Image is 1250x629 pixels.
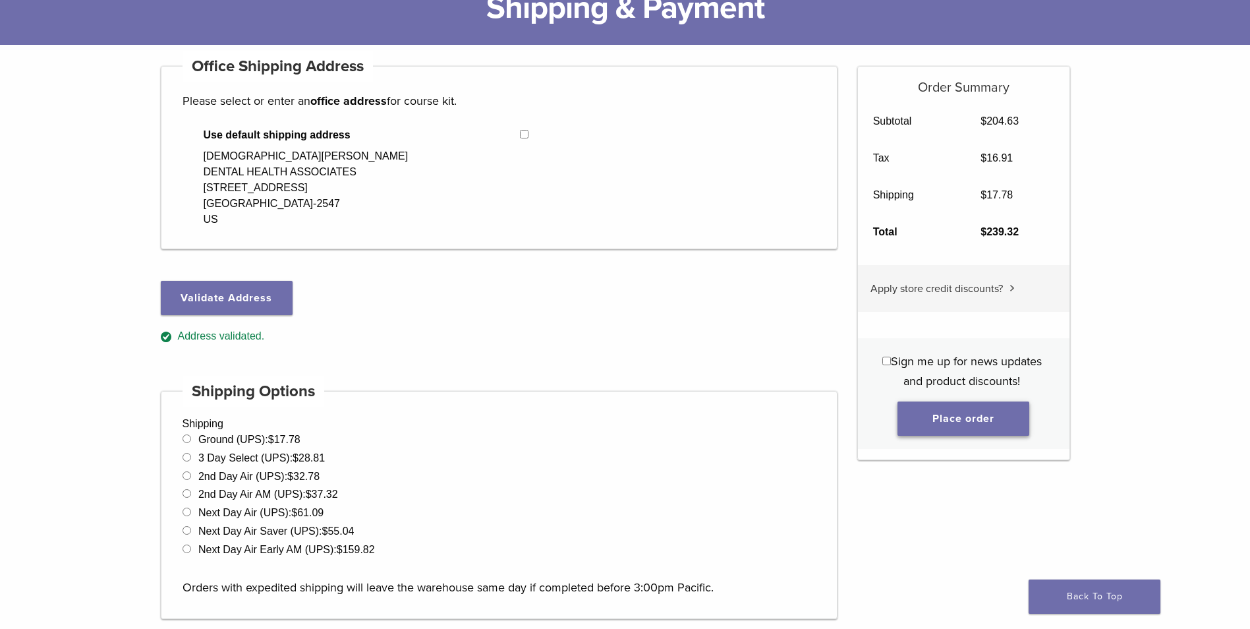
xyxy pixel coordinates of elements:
th: Subtotal [858,103,966,140]
bdi: 17.78 [980,189,1013,200]
h4: Shipping Options [183,376,325,407]
span: Use default shipping address [204,127,521,143]
bdi: 16.91 [980,152,1013,164]
span: $ [293,452,298,464]
p: Orders with expedited shipping will leave the warehouse same day if completed before 3:00pm Pacific. [183,558,816,597]
bdi: 204.63 [980,115,1019,127]
bdi: 159.82 [337,544,375,555]
bdi: 55.04 [322,525,355,537]
bdi: 17.78 [268,434,300,445]
span: $ [268,434,274,445]
label: Next Day Air Early AM (UPS): [198,544,375,555]
div: Address validated. [161,328,838,345]
bdi: 61.09 [291,507,324,518]
h4: Office Shipping Address [183,51,374,82]
img: caret.svg [1009,285,1015,291]
h5: Order Summary [858,67,1069,96]
bdi: 28.81 [293,452,325,464]
div: [DEMOGRAPHIC_DATA][PERSON_NAME] DENTAL HEALTH ASSOCIATES [STREET_ADDRESS] [GEOGRAPHIC_DATA]-2547 US [204,148,409,227]
bdi: 239.32 [980,226,1019,237]
th: Tax [858,140,966,177]
label: 2nd Day Air AM (UPS): [198,489,338,500]
bdi: 37.32 [306,489,338,500]
label: 3 Day Select (UPS): [198,452,325,464]
label: Ground (UPS): [198,434,300,445]
label: Next Day Air Saver (UPS): [198,525,355,537]
button: Validate Address [161,281,293,315]
span: $ [291,507,297,518]
p: Please select or enter an for course kit. [183,91,816,111]
span: $ [337,544,343,555]
span: $ [980,189,986,200]
span: $ [287,471,293,482]
a: Back To Top [1029,580,1160,614]
span: $ [980,115,986,127]
th: Shipping [858,177,966,214]
bdi: 32.78 [287,471,320,482]
label: Next Day Air (UPS): [198,507,324,518]
span: $ [306,489,312,500]
span: Apply store credit discounts? [870,282,1003,295]
button: Place order [897,402,1029,436]
span: $ [980,152,986,164]
label: 2nd Day Air (UPS): [198,471,320,482]
strong: office address [310,94,387,108]
input: Sign me up for news updates and product discounts! [882,357,891,365]
span: $ [322,525,328,537]
div: Shipping [161,391,838,619]
span: Sign me up for news updates and product discounts! [891,354,1042,388]
span: $ [980,226,986,237]
th: Total [858,214,966,251]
